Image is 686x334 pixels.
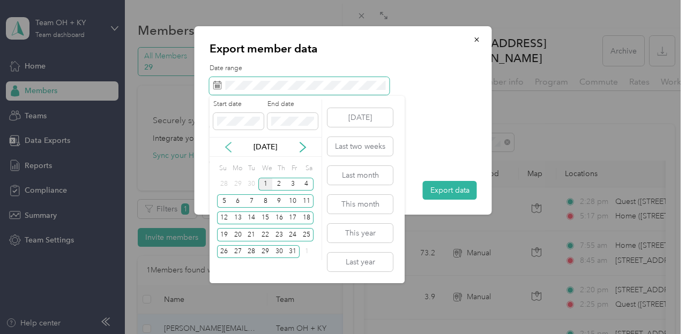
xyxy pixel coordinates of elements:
[210,41,477,56] p: Export member data
[217,161,227,176] div: Su
[286,228,300,241] div: 24
[258,211,272,225] div: 15
[231,161,243,176] div: Mo
[289,161,300,176] div: Fr
[300,211,314,225] div: 18
[258,178,272,191] div: 1
[327,166,393,185] button: Last month
[300,194,314,208] div: 11
[246,161,256,176] div: Tu
[272,178,286,191] div: 2
[217,178,231,191] div: 28
[327,108,393,127] button: [DATE]
[626,274,686,334] iframe: Everlance-gr Chat Button Frame
[286,211,300,225] div: 17
[210,64,477,73] label: Date range
[327,137,393,156] button: Last two weeks
[327,224,393,242] button: This year
[327,195,393,214] button: This month
[423,181,477,200] button: Export data
[231,245,245,259] div: 27
[244,228,258,241] div: 21
[260,161,272,176] div: We
[300,228,314,241] div: 25
[258,228,272,241] div: 22
[300,178,314,191] div: 4
[244,194,258,208] div: 7
[244,245,258,259] div: 28
[286,194,300,208] div: 10
[286,245,300,259] div: 31
[258,245,272,259] div: 29
[272,245,286,259] div: 30
[231,194,245,208] div: 6
[276,161,286,176] div: Th
[231,228,245,241] div: 20
[244,178,258,191] div: 30
[327,253,393,271] button: Last year
[272,194,286,208] div: 9
[244,211,258,225] div: 14
[217,211,231,225] div: 12
[217,194,231,208] div: 5
[258,194,272,208] div: 8
[286,178,300,191] div: 3
[231,211,245,225] div: 13
[300,245,314,259] div: 1
[217,245,231,259] div: 26
[272,211,286,225] div: 16
[217,228,231,241] div: 19
[267,100,318,109] label: End date
[272,228,286,241] div: 23
[303,161,314,176] div: Sa
[213,100,264,109] label: Start date
[243,141,288,153] p: [DATE]
[231,178,245,191] div: 29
